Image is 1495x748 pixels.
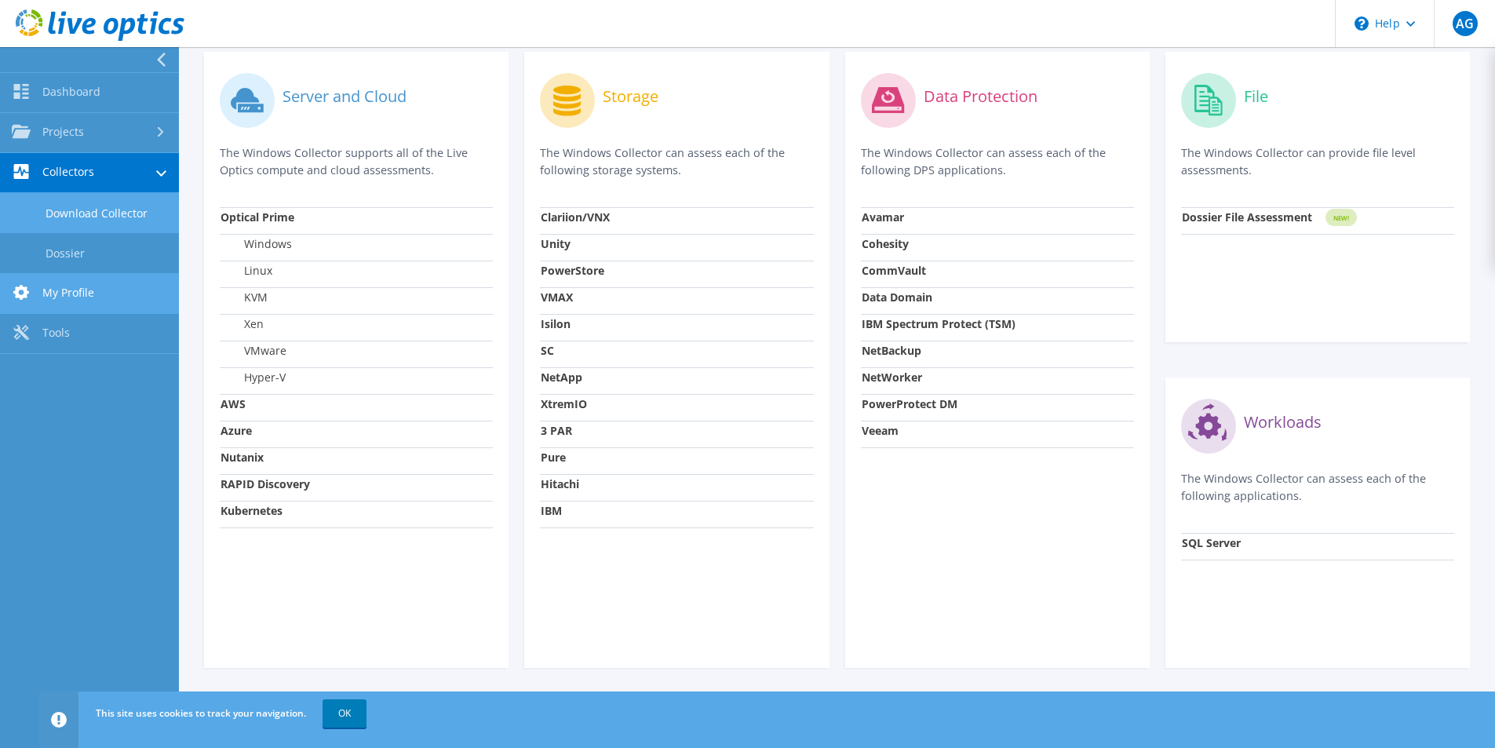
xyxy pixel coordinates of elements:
[221,210,294,224] strong: Optical Prime
[541,316,571,331] strong: Isilon
[221,263,272,279] label: Linux
[1355,16,1369,31] svg: \n
[323,699,366,728] a: OK
[541,503,562,518] strong: IBM
[541,450,566,465] strong: Pure
[924,89,1037,104] label: Data Protection
[1333,213,1348,222] tspan: NEW!
[862,236,909,251] strong: Cohesity
[541,210,610,224] strong: Clariion/VNX
[603,89,658,104] label: Storage
[1244,414,1322,430] label: Workloads
[283,89,407,104] label: Server and Cloud
[1182,535,1241,550] strong: SQL Server
[541,263,604,278] strong: PowerStore
[221,423,252,438] strong: Azure
[541,476,579,491] strong: Hitachi
[541,370,582,385] strong: NetApp
[541,236,571,251] strong: Unity
[862,290,932,305] strong: Data Domain
[541,423,572,438] strong: 3 PAR
[541,396,587,411] strong: XtremIO
[221,290,268,305] label: KVM
[1181,470,1454,505] p: The Windows Collector can assess each of the following applications.
[1181,144,1454,179] p: The Windows Collector can provide file level assessments.
[862,210,904,224] strong: Avamar
[1182,210,1312,224] strong: Dossier File Assessment
[540,144,813,179] p: The Windows Collector can assess each of the following storage systems.
[541,343,554,358] strong: SC
[861,144,1134,179] p: The Windows Collector can assess each of the following DPS applications.
[221,503,283,518] strong: Kubernetes
[96,706,306,720] span: This site uses cookies to track your navigation.
[221,396,246,411] strong: AWS
[221,370,286,385] label: Hyper-V
[862,316,1016,331] strong: IBM Spectrum Protect (TSM)
[220,144,493,179] p: The Windows Collector supports all of the Live Optics compute and cloud assessments.
[221,450,264,465] strong: Nutanix
[1244,89,1268,104] label: File
[862,343,921,358] strong: NetBackup
[862,423,899,438] strong: Veeam
[221,343,286,359] label: VMware
[541,290,573,305] strong: VMAX
[862,370,922,385] strong: NetWorker
[862,263,926,278] strong: CommVault
[1453,11,1478,36] span: AG
[862,396,957,411] strong: PowerProtect DM
[221,236,292,252] label: Windows
[221,476,310,491] strong: RAPID Discovery
[221,316,264,332] label: Xen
